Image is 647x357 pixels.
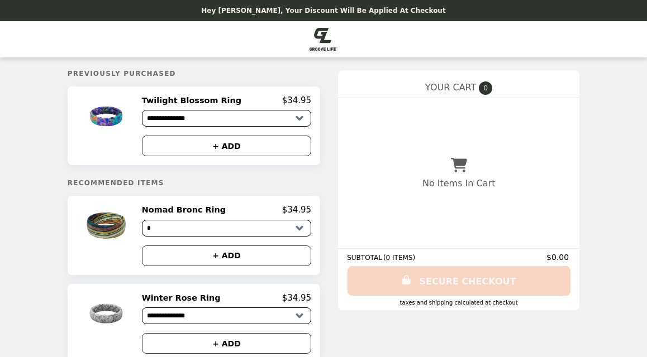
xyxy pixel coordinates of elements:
[75,293,140,335] img: Winter Rose Ring
[201,7,445,15] p: Hey [PERSON_NAME], your discount will be applied at checkout
[425,82,476,93] span: YOUR CART
[347,254,383,262] span: SUBTOTAL
[68,70,320,78] h5: Previously Purchased
[383,254,415,262] span: ( 0 ITEMS )
[282,293,312,303] p: $34.95
[142,205,230,215] h2: Nomad Bronc Ring
[310,28,337,51] img: Brand Logo
[142,333,311,354] button: + ADD
[546,253,570,262] span: $0.00
[142,220,311,237] select: Select a product variant
[142,95,246,105] h2: Twilight Blossom Ring
[68,179,320,187] h5: Recommended Items
[75,205,140,247] img: Nomad Bronc Ring
[347,300,570,306] div: Taxes and Shipping calculated at checkout
[142,110,311,127] select: Select a product variant
[282,95,312,105] p: $34.95
[479,81,492,95] span: 0
[75,95,140,137] img: Twilight Blossom Ring
[142,307,311,324] select: Select a product variant
[282,205,312,215] p: $34.95
[142,245,311,266] button: + ADD
[142,293,225,303] h2: Winter Rose Ring
[422,178,495,189] p: No Items In Cart
[142,136,311,156] button: + ADD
